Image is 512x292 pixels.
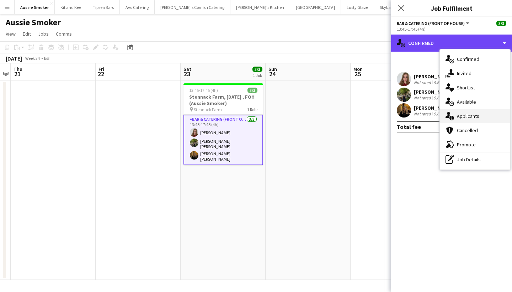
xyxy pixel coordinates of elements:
div: [DATE] [6,55,22,62]
span: Edit [23,31,31,37]
div: Shortlist [440,80,510,95]
div: 13:45-17:45 (4h) [397,26,506,32]
div: [PERSON_NAME] [414,73,452,80]
h1: Aussie Smoker [6,17,61,28]
span: Thu [14,66,22,72]
a: Comms [53,29,75,38]
span: 13:45-17:45 (4h) [189,88,218,93]
div: 9.63mi [432,95,447,101]
div: Applicants [440,109,510,123]
span: Fri [98,66,104,72]
div: 9.66mi [432,111,447,116]
span: 1 Role [247,107,257,112]
a: View [3,29,18,38]
button: Avo Catering [120,0,155,14]
app-card-role: Bar & Catering (Front of House)3/313:45-17:45 (4h)[PERSON_NAME][PERSON_NAME] [PERSON_NAME][PERSON... [183,115,263,165]
div: Not rated [414,111,432,116]
button: Aussie Smoker [15,0,55,14]
span: 3/3 [496,21,506,26]
button: [PERSON_NAME]'s Cornish Catering [155,0,230,14]
div: 1 Job [253,73,262,78]
span: Sat [183,66,191,72]
button: [PERSON_NAME]'s Kitchen [230,0,290,14]
span: 3/3 [252,67,262,72]
div: Invited [440,66,510,80]
div: Promote [440,137,510,152]
span: Bar & Catering (Front of House) [397,21,465,26]
button: Tipsea Bars [87,0,120,14]
span: Jobs [38,31,49,37]
button: Skybar [374,0,398,14]
button: [GEOGRAPHIC_DATA] [290,0,341,14]
div: Total fee [397,123,421,130]
div: Job Details [440,152,510,167]
span: 3/3 [247,88,257,93]
div: Cancelled [440,123,510,137]
span: Mon [353,66,363,72]
div: Confirmed [440,52,510,66]
span: View [6,31,16,37]
span: 25 [352,70,363,78]
span: 21 [12,70,22,78]
div: Not rated [414,95,432,101]
div: [PERSON_NAME] [PERSON_NAME] [414,105,490,111]
h3: Stennack Farm, [DATE] , FOH (Aussie Smoker) [183,94,263,106]
a: Edit [20,29,34,38]
span: 22 [97,70,104,78]
app-job-card: 13:45-17:45 (4h)3/3Stennack Farm, [DATE] , FOH (Aussie Smoker) Stennack Farm1 RoleBar & Catering ... [183,83,263,165]
span: Sun [268,66,277,72]
h3: Job Fulfilment [391,4,512,13]
div: Not rated [414,80,432,85]
button: Kit and Kee [55,0,87,14]
span: Stennack Farm [194,107,222,112]
span: 24 [267,70,277,78]
div: Confirmed [391,35,512,52]
div: BST [44,56,51,61]
span: 23 [182,70,191,78]
span: Week 34 [23,56,41,61]
div: Available [440,95,510,109]
div: [PERSON_NAME] [PERSON_NAME] [414,89,490,95]
span: Comms [56,31,72,37]
div: 9.65mi [432,80,447,85]
button: Lusty Glaze [341,0,374,14]
button: Bar & Catering (Front of House) [397,21,470,26]
a: Jobs [35,29,52,38]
